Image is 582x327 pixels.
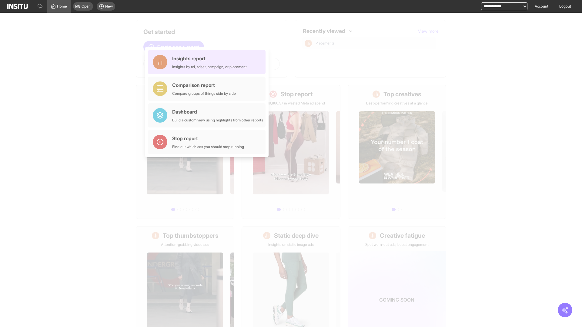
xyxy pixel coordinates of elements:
[172,91,236,96] div: Compare groups of things side by side
[172,108,263,115] div: Dashboard
[172,81,236,89] div: Comparison report
[172,64,247,69] div: Insights by ad, adset, campaign, or placement
[172,135,244,142] div: Stop report
[172,144,244,149] div: Find out which ads you should stop running
[105,4,113,9] span: New
[7,4,28,9] img: Logo
[57,4,67,9] span: Home
[82,4,91,9] span: Open
[172,55,247,62] div: Insights report
[172,118,263,123] div: Build a custom view using highlights from other reports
